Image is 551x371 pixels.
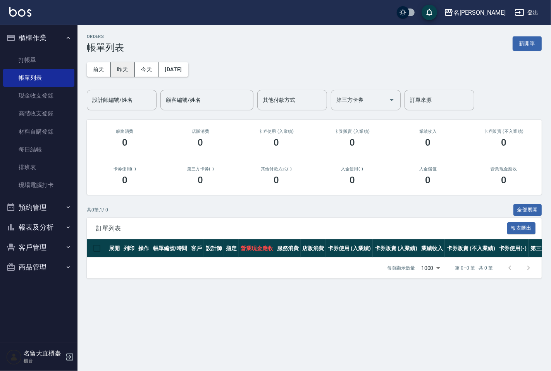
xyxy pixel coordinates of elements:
[24,350,63,357] h5: 名留大直櫃臺
[87,62,111,77] button: 前天
[87,34,124,39] h2: ORDERS
[248,167,305,172] h2: 其他付款方式(-)
[387,265,415,271] p: 每頁顯示數量
[111,62,135,77] button: 昨天
[96,167,153,172] h2: 卡券使用(-)
[107,239,122,258] th: 展開
[151,239,189,258] th: 帳單編號/時間
[3,51,74,69] a: 打帳單
[425,175,430,185] h3: 0
[87,42,124,53] h3: 帳單列表
[275,239,301,258] th: 服務消費
[418,258,443,278] div: 1000
[507,224,536,232] a: 報表匯出
[3,198,74,218] button: 預約管理
[3,176,74,194] a: 現場電腦打卡
[274,175,279,185] h3: 0
[239,239,275,258] th: 營業現金應收
[3,237,74,258] button: 客戶管理
[3,123,74,141] a: 材料自購登錄
[301,239,326,258] th: 店販消費
[3,257,74,277] button: 商品管理
[513,36,542,51] button: 新開單
[507,222,536,234] button: 報表匯出
[87,206,108,213] p: 共 0 筆, 1 / 0
[189,239,204,258] th: 客戶
[501,137,506,148] h3: 0
[373,239,420,258] th: 卡券販賣 (入業績)
[122,137,127,148] h3: 0
[386,94,398,106] button: Open
[425,137,430,148] h3: 0
[501,175,506,185] h3: 0
[158,62,188,77] button: [DATE]
[3,28,74,48] button: 櫃檯作業
[172,167,229,172] h2: 第三方卡券(-)
[96,129,153,134] h3: 服務消費
[3,105,74,122] a: 高階收支登錄
[122,239,136,258] th: 列印
[399,129,457,134] h2: 業績收入
[445,239,497,258] th: 卡券販賣 (不入業績)
[3,141,74,158] a: 每日結帳
[274,137,279,148] h3: 0
[513,40,542,47] a: 新開單
[326,239,373,258] th: 卡券使用 (入業績)
[3,158,74,176] a: 排班表
[513,204,542,216] button: 全部展開
[204,239,224,258] th: 設計師
[475,167,532,172] h2: 營業現金應收
[135,62,159,77] button: 今天
[122,175,127,185] h3: 0
[3,217,74,237] button: 報表及分析
[453,8,506,17] div: 名[PERSON_NAME]
[399,167,457,172] h2: 入金儲值
[350,137,355,148] h3: 0
[350,175,355,185] h3: 0
[497,239,529,258] th: 卡券使用(-)
[6,349,22,365] img: Person
[324,129,381,134] h2: 卡券販賣 (入業績)
[422,5,437,20] button: save
[324,167,381,172] h2: 入金使用(-)
[9,7,31,17] img: Logo
[3,87,74,105] a: 現金收支登錄
[224,239,239,258] th: 指定
[3,69,74,87] a: 帳單列表
[172,129,229,134] h2: 店販消費
[136,239,151,258] th: 操作
[96,225,507,232] span: 訂單列表
[419,239,445,258] th: 業績收入
[455,265,493,271] p: 第 0–0 筆 共 0 筆
[475,129,532,134] h2: 卡券販賣 (不入業績)
[24,357,63,364] p: 櫃台
[512,5,542,20] button: 登出
[248,129,305,134] h2: 卡券使用 (入業績)
[441,5,509,21] button: 名[PERSON_NAME]
[198,137,203,148] h3: 0
[198,175,203,185] h3: 0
